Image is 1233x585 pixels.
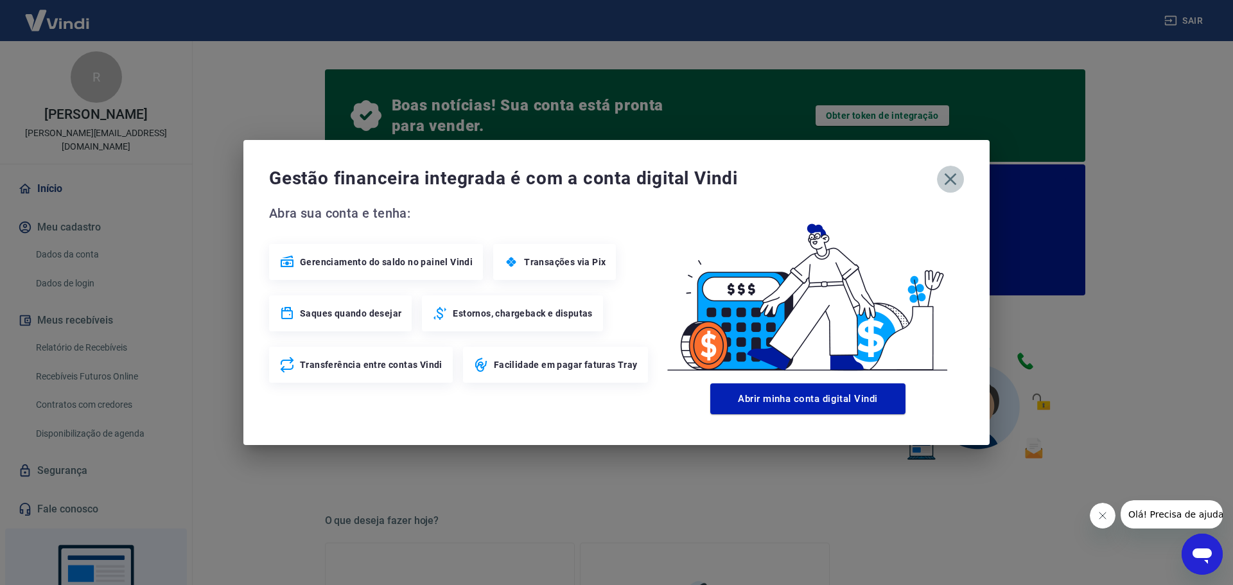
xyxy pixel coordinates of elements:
span: Transferência entre contas Vindi [300,358,442,371]
span: Facilidade em pagar faturas Tray [494,358,638,371]
img: Good Billing [652,203,964,378]
span: Saques quando desejar [300,307,401,320]
button: Abrir minha conta digital Vindi [710,383,905,414]
span: Gestão financeira integrada é com a conta digital Vindi [269,166,937,191]
iframe: Botão para abrir a janela de mensagens [1182,534,1223,575]
iframe: Fechar mensagem [1090,503,1115,528]
span: Estornos, chargeback e disputas [453,307,592,320]
span: Transações via Pix [524,256,606,268]
span: Olá! Precisa de ajuda? [8,9,108,19]
span: Gerenciamento do saldo no painel Vindi [300,256,473,268]
span: Abra sua conta e tenha: [269,203,652,223]
iframe: Mensagem da empresa [1121,500,1223,528]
